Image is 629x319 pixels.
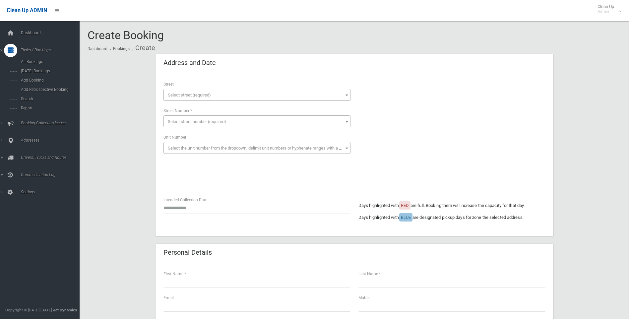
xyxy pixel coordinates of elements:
span: Dashboard [19,31,85,35]
span: Addresses [19,138,85,143]
span: BLUE [401,215,411,220]
span: Copyright © [DATE]-[DATE] [5,308,52,312]
header: Address and Date [156,56,224,69]
p: Days highlighted with are designated pickup days for zone the selected address. [358,214,545,222]
span: Tasks / Bookings [19,48,85,52]
span: Clean Up [594,4,621,14]
span: Clean Up ADMIN [7,7,47,14]
li: Create [131,42,155,54]
span: Report [19,106,79,110]
span: RED [401,203,409,208]
header: Personal Details [156,246,220,259]
span: Search [19,96,79,101]
span: Add Booking [19,78,79,83]
strong: Jet Dynamics [53,308,77,312]
span: Select street (required) [168,93,211,97]
small: Admin [598,9,614,14]
span: [DATE] Bookings [19,69,79,73]
span: Select the unit number from the dropdown, delimit unit numbers or hyphenate ranges with a comma [168,146,353,151]
span: Settings [19,190,85,194]
a: Bookings [113,46,130,51]
span: Drivers, Trucks and Routes [19,155,85,160]
span: Create Booking [88,29,164,42]
p: Days highlighted with are full. Booking them will increase the capacity for that day. [358,202,545,210]
span: Booking Collection Issues [19,121,85,125]
span: All Bookings [19,59,79,64]
span: Add Retrospective Booking [19,87,79,92]
span: Select street number (required) [168,119,226,124]
span: Communication Log [19,172,85,177]
a: Dashboard [88,46,107,51]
